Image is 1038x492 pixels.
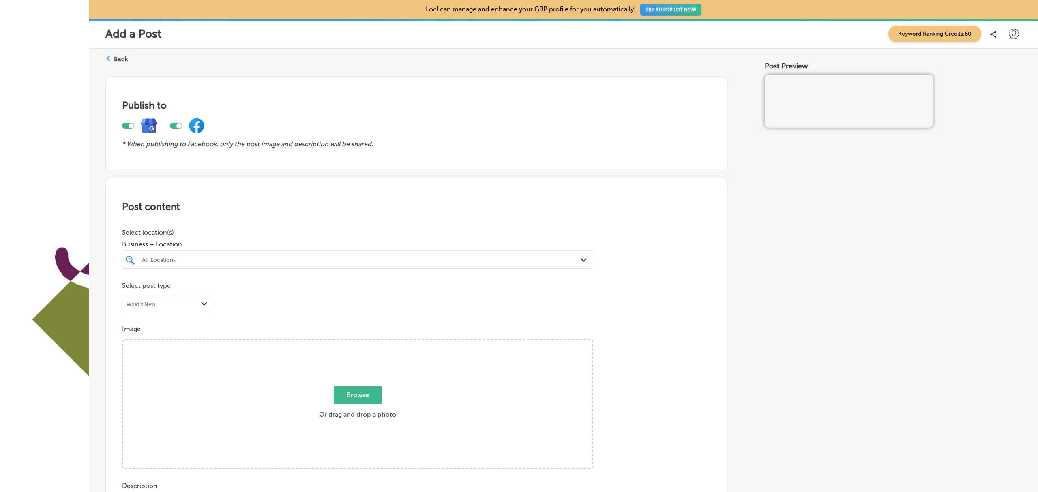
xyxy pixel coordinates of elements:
[122,201,711,212] h3: Post content
[334,386,382,404] span: Browse
[127,301,156,307] div: What's New
[640,4,701,16] button: TRY AUTOPILOT NOW
[113,55,128,64] label: Back
[122,229,593,236] p: Select location(s)
[122,99,711,111] h3: Publish to
[765,62,1022,71] div: Post Preview
[122,240,593,248] span: Business + Location
[316,387,399,423] label: Or drag and drop a photo
[122,482,157,490] label: Description
[122,140,373,148] i: * When publishing to Facebook, only the post image and description will be shared.
[105,27,161,41] p: Add a Post
[888,26,981,42] span: Keyword Ranking Credits: 60
[142,256,581,263] div: All Locations
[122,325,711,333] p: Image
[122,282,711,289] p: Select post type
